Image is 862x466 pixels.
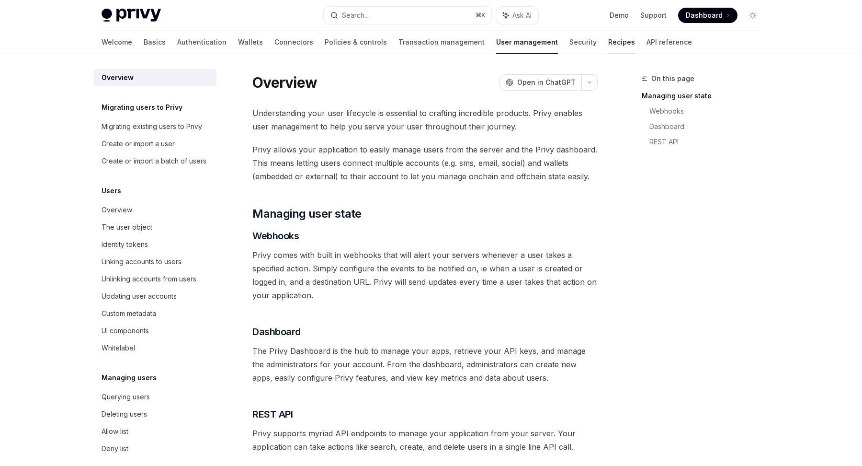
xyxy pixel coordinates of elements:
[102,443,128,454] div: Deny list
[94,69,216,86] a: Overview
[686,11,723,20] span: Dashboard
[252,106,598,133] span: Understanding your user lifecycle is essential to crafting incredible products. Privy enables use...
[102,256,181,268] div: Linking accounts to users
[102,72,134,83] div: Overview
[649,134,768,150] a: REST API
[94,118,216,135] a: Migrating existing users to Privy
[102,204,132,216] div: Overview
[94,236,216,253] a: Identity tokens
[102,121,202,132] div: Migrating existing users to Privy
[646,31,692,54] a: API reference
[94,440,216,457] a: Deny list
[252,206,362,221] span: Managing user state
[499,74,581,91] button: Open in ChatGPT
[94,423,216,440] a: Allow list
[252,143,598,183] span: Privy allows your application to easily manage users from the server and the Privy dashboard. Thi...
[102,185,121,197] h5: Users
[512,11,532,20] span: Ask AI
[94,135,216,152] a: Create or import a user
[102,372,157,384] h5: Managing users
[144,31,166,54] a: Basics
[94,388,216,406] a: Querying users
[398,31,485,54] a: Transaction management
[324,7,491,24] button: Search...⌘K
[517,78,576,87] span: Open in ChatGPT
[651,73,694,84] span: On this page
[102,408,147,420] div: Deleting users
[649,104,768,119] a: Webhooks
[94,270,216,288] a: Unlinking accounts from users
[252,427,598,454] span: Privy supports myriad API endpoints to manage your application from your server. Your application...
[102,239,148,250] div: Identity tokens
[608,31,635,54] a: Recipes
[640,11,667,20] a: Support
[569,31,597,54] a: Security
[238,31,263,54] a: Wallets
[102,391,150,403] div: Querying users
[102,221,152,233] div: The user object
[94,152,216,170] a: Create or import a batch of users
[610,11,629,20] a: Demo
[102,102,182,113] h5: Migrating users to Privy
[252,74,317,91] h1: Overview
[342,10,369,21] div: Search...
[252,248,598,302] span: Privy comes with built in webhooks that will alert your servers whenever a user takes a specified...
[94,219,216,236] a: The user object
[94,305,216,322] a: Custom metadata
[102,325,149,337] div: UI components
[94,253,216,270] a: Linking accounts to users
[252,229,299,243] span: Webhooks
[252,325,301,338] span: Dashboard
[102,138,175,150] div: Create or import a user
[274,31,313,54] a: Connectors
[102,31,132,54] a: Welcome
[252,344,598,384] span: The Privy Dashboard is the hub to manage your apps, retrieve your API keys, and manage the admini...
[102,291,177,302] div: Updating user accounts
[252,408,293,421] span: REST API
[496,7,538,24] button: Ask AI
[476,12,486,19] span: ⌘ K
[102,273,196,285] div: Unlinking accounts from users
[678,8,737,23] a: Dashboard
[102,9,161,22] img: light logo
[102,342,135,354] div: Whitelabel
[745,8,760,23] button: Toggle dark mode
[649,119,768,134] a: Dashboard
[94,339,216,357] a: Whitelabel
[102,426,128,437] div: Allow list
[102,308,156,319] div: Custom metadata
[94,201,216,219] a: Overview
[496,31,558,54] a: User management
[94,406,216,423] a: Deleting users
[642,88,768,104] a: Managing user state
[325,31,387,54] a: Policies & controls
[102,155,206,167] div: Create or import a batch of users
[177,31,227,54] a: Authentication
[94,322,216,339] a: UI components
[94,288,216,305] a: Updating user accounts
